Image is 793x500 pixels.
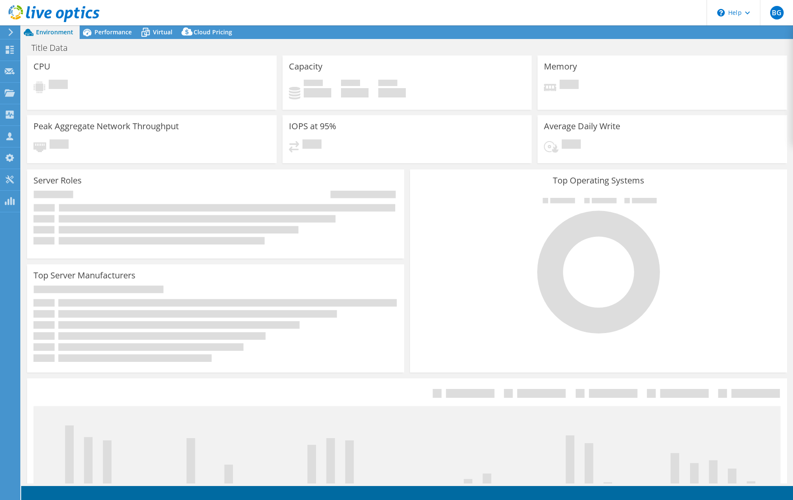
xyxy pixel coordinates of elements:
span: Cloud Pricing [194,28,232,36]
h4: 0 GiB [341,88,369,97]
span: Pending [50,139,69,151]
h4: 0 GiB [304,88,331,97]
h3: Memory [544,62,577,71]
svg: \n [717,9,725,17]
h3: Peak Aggregate Network Throughput [33,122,179,131]
span: Pending [560,80,579,91]
span: Pending [302,139,322,151]
h3: Top Operating Systems [416,176,781,185]
span: BG [770,6,784,19]
span: Used [304,80,323,88]
span: Virtual [153,28,172,36]
h4: 0 GiB [378,88,406,97]
span: Pending [562,139,581,151]
h1: Title Data [28,43,81,53]
h3: Average Daily Write [544,122,620,131]
h3: Capacity [289,62,322,71]
h3: Server Roles [33,176,82,185]
h3: Top Server Manufacturers [33,271,136,280]
span: Environment [36,28,73,36]
h3: CPU [33,62,50,71]
span: Pending [49,80,68,91]
span: Performance [94,28,132,36]
h3: IOPS at 95% [289,122,336,131]
span: Total [378,80,397,88]
span: Free [341,80,360,88]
